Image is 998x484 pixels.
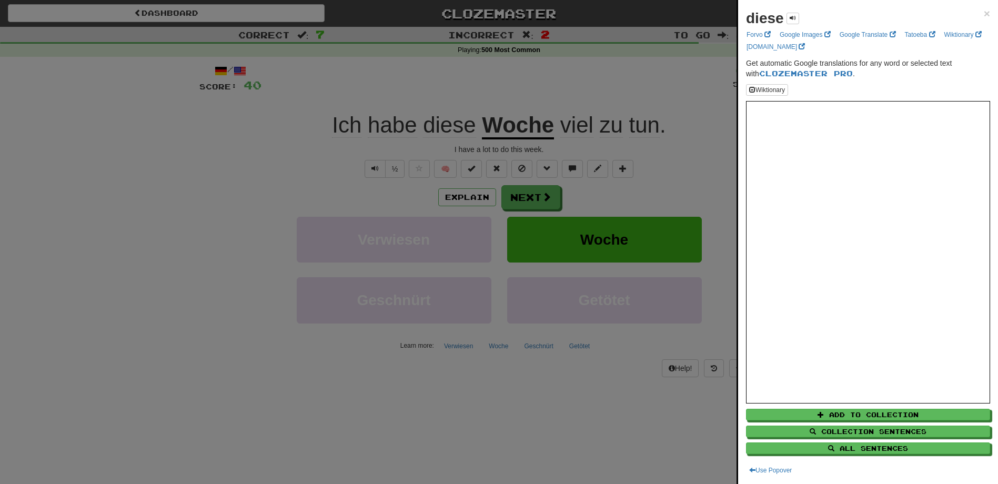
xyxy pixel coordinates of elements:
[984,7,990,19] span: ×
[746,10,784,26] strong: diese
[941,29,985,41] a: Wiktionary
[759,69,853,78] a: Clozemaster Pro
[746,409,990,420] button: Add to Collection
[777,29,834,41] a: Google Images
[746,58,990,79] p: Get automatic Google translations for any word or selected text with .
[746,84,788,96] button: Wiktionary
[836,29,899,41] a: Google Translate
[743,29,774,41] a: Forvo
[902,29,939,41] a: Tatoeba
[746,465,795,476] button: Use Popover
[743,41,808,53] a: [DOMAIN_NAME]
[746,426,990,437] button: Collection Sentences
[984,8,990,19] button: Close
[746,442,990,454] button: All Sentences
